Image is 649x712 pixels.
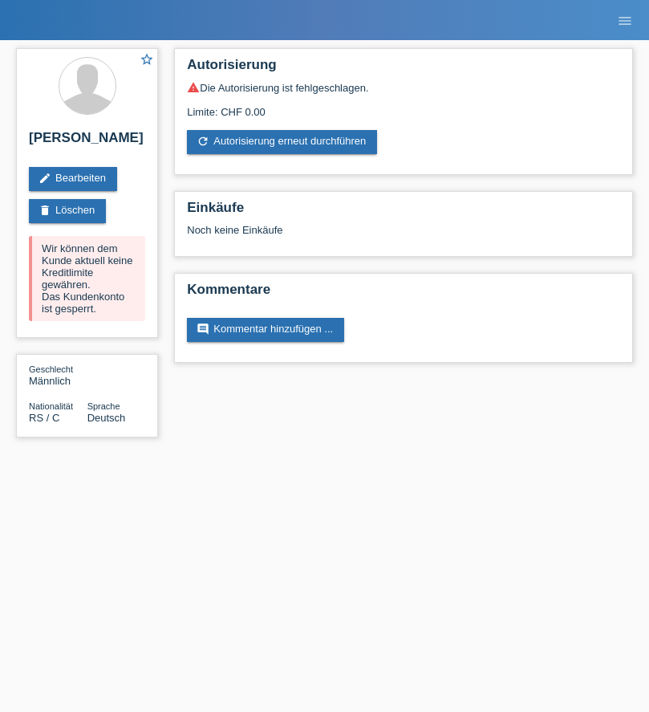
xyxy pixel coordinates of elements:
i: comment [197,323,209,336]
i: menu [617,13,633,29]
div: Die Autorisierung ist fehlgeschlagen. [187,81,620,94]
span: Deutsch [87,412,126,424]
div: Limite: CHF 0.00 [187,94,620,118]
div: Wir können dem Kunde aktuell keine Kreditlimite gewähren. Das Kundenkonto ist gesperrt. [29,236,145,321]
h2: Einkäufe [187,200,620,224]
a: star_border [140,52,154,69]
i: warning [187,81,200,94]
a: editBearbeiten [29,167,117,191]
span: Nationalität [29,401,73,411]
div: Männlich [29,363,87,387]
span: Serbien / C / 05.06.1992 [29,412,59,424]
i: star_border [140,52,154,67]
h2: [PERSON_NAME] [29,130,145,154]
i: delete [39,204,51,217]
i: edit [39,172,51,185]
span: Geschlecht [29,364,73,374]
i: refresh [197,135,209,148]
a: commentKommentar hinzufügen ... [187,318,344,342]
span: Sprache [87,401,120,411]
a: deleteLöschen [29,199,106,223]
div: Noch keine Einkäufe [187,224,620,248]
a: menu [609,15,641,25]
a: refreshAutorisierung erneut durchführen [187,130,377,154]
h2: Autorisierung [187,57,620,81]
h2: Kommentare [187,282,620,306]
